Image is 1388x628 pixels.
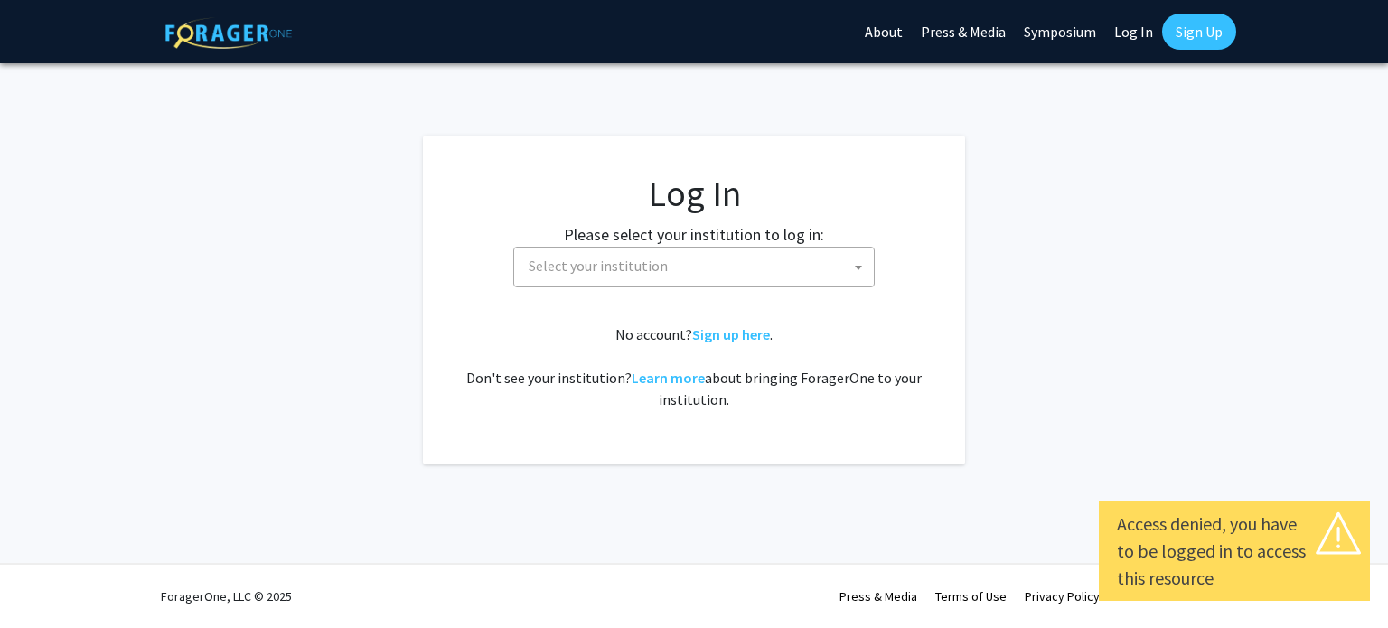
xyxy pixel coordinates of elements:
div: Access denied, you have to be logged in to access this resource [1117,511,1352,592]
a: Press & Media [839,588,917,605]
h1: Log In [459,172,929,215]
span: Select your institution [529,257,668,275]
a: Privacy Policy [1025,588,1100,605]
a: Sign Up [1162,14,1236,50]
img: ForagerOne Logo [165,17,292,49]
a: Learn more about bringing ForagerOne to your institution [632,369,705,387]
a: Sign up here [692,325,770,343]
a: Terms of Use [935,588,1007,605]
span: Select your institution [513,247,875,287]
div: No account? . Don't see your institution? about bringing ForagerOne to your institution. [459,323,929,410]
span: Select your institution [521,248,874,285]
div: ForagerOne, LLC © 2025 [161,565,292,628]
label: Please select your institution to log in: [564,222,824,247]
